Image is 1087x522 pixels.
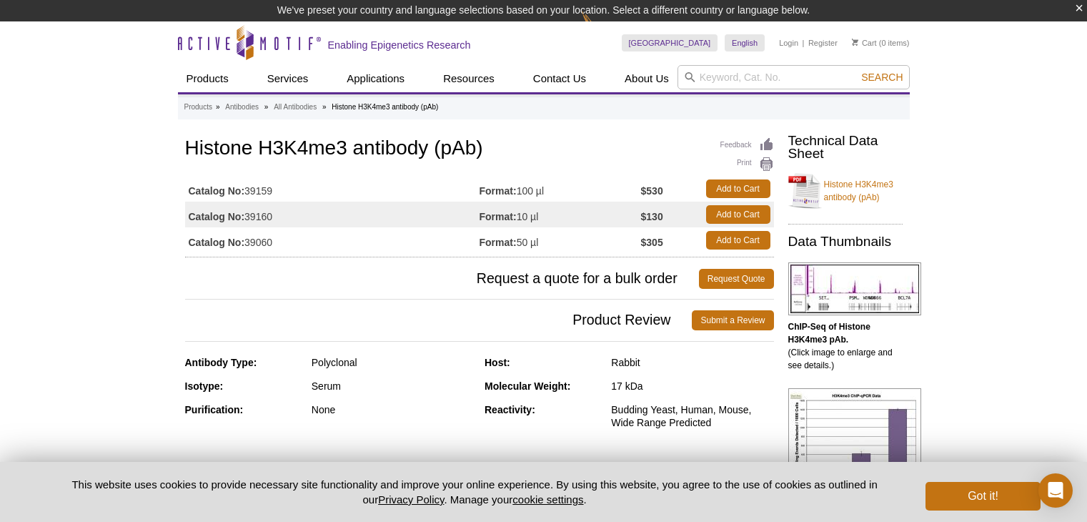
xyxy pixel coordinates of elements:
div: Rabbit [611,356,773,369]
input: Keyword, Cat. No. [677,65,910,89]
strong: Molecular Weight: [485,380,570,392]
a: Add to Cart [706,231,770,250]
a: Services [259,65,317,92]
a: Add to Cart [706,179,770,198]
p: (Click image to enlarge and see details.) [788,320,903,372]
li: » [264,103,269,111]
strong: Format: [480,184,517,197]
button: Got it! [925,482,1040,511]
li: » [322,103,327,111]
button: Search [857,71,907,84]
a: About Us [616,65,677,92]
strong: $530 [641,184,663,197]
a: Add to Cart [706,205,770,224]
td: 10 µl [480,202,641,227]
strong: Catalog No: [189,236,245,249]
a: Cart [852,38,877,48]
strong: Antibody Type: [185,357,257,368]
h2: Technical Data Sheet [788,134,903,160]
h1: Histone H3K4me3 antibody (pAb) [185,137,774,162]
b: ChIP-Seq of Histone H3K4me3 pAb. [788,322,870,345]
img: Histone H3K4me3 antibody (pAb) tested by TIP-ChIP. [788,388,921,481]
h2: Enabling Epigenetics Research [328,39,471,51]
td: 39160 [185,202,480,227]
div: Polyclonal [312,356,474,369]
img: Histone H3K4me3 antibody (pAb) tested by ChIP-Seq. [788,262,921,315]
strong: Host: [485,357,510,368]
a: All Antibodies [274,101,317,114]
div: Budding Yeast, Human, Mouse, Wide Range Predicted [611,403,773,429]
strong: Isotype: [185,380,224,392]
div: Open Intercom Messenger [1038,473,1073,508]
div: 17 kDa [611,380,773,393]
img: Change Here [582,11,620,44]
p: This website uses cookies to provide necessary site functionality and improve your online experie... [47,477,903,507]
a: Contact Us [525,65,595,92]
a: Submit a Review [692,310,773,330]
div: None [312,403,474,416]
strong: Reactivity: [485,404,535,415]
a: Login [779,38,798,48]
a: [GEOGRAPHIC_DATA] [622,34,718,51]
li: (0 items) [852,34,910,51]
li: » [216,103,220,111]
a: Privacy Policy [378,493,444,506]
img: Your Cart [852,39,858,46]
strong: Format: [480,236,517,249]
div: Serum [312,380,474,393]
strong: Catalog No: [189,184,245,197]
a: English [725,34,765,51]
a: Products [184,101,212,114]
a: Histone H3K4me3 antibody (pAb) [788,169,903,212]
li: | [803,34,805,51]
td: 100 µl [480,176,641,202]
td: 50 µl [480,227,641,253]
td: 39060 [185,227,480,253]
a: Resources [435,65,503,92]
a: Antibodies [225,101,259,114]
a: Products [178,65,237,92]
strong: $305 [641,236,663,249]
a: Print [720,157,774,172]
strong: Format: [480,210,517,223]
a: Request Quote [699,269,774,289]
td: 39159 [185,176,480,202]
strong: Purification: [185,404,244,415]
span: Product Review [185,310,693,330]
a: Register [808,38,838,48]
a: Feedback [720,137,774,153]
button: cookie settings [512,493,583,506]
a: Applications [338,65,413,92]
span: Request a quote for a bulk order [185,269,699,289]
strong: Catalog No: [189,210,245,223]
strong: $130 [641,210,663,223]
h2: Data Thumbnails [788,235,903,248]
span: Search [861,72,903,83]
li: Histone H3K4me3 antibody (pAb) [332,103,438,111]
